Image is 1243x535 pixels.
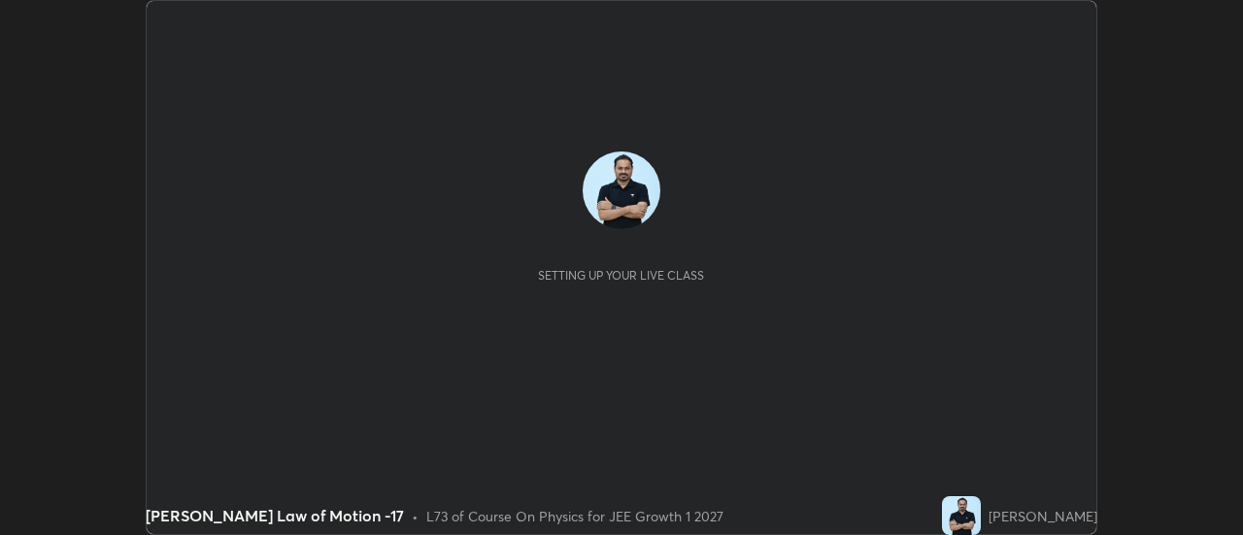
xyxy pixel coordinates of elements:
div: [PERSON_NAME] [989,506,1097,526]
div: • [412,506,419,526]
div: [PERSON_NAME] Law of Motion -17 [146,504,404,527]
img: 0aa4a9aead7a489ea7c77bce355376cd.jpg [583,151,660,229]
img: 0aa4a9aead7a489ea7c77bce355376cd.jpg [942,496,981,535]
div: Setting up your live class [538,268,704,283]
div: L73 of Course On Physics for JEE Growth 1 2027 [426,506,723,526]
